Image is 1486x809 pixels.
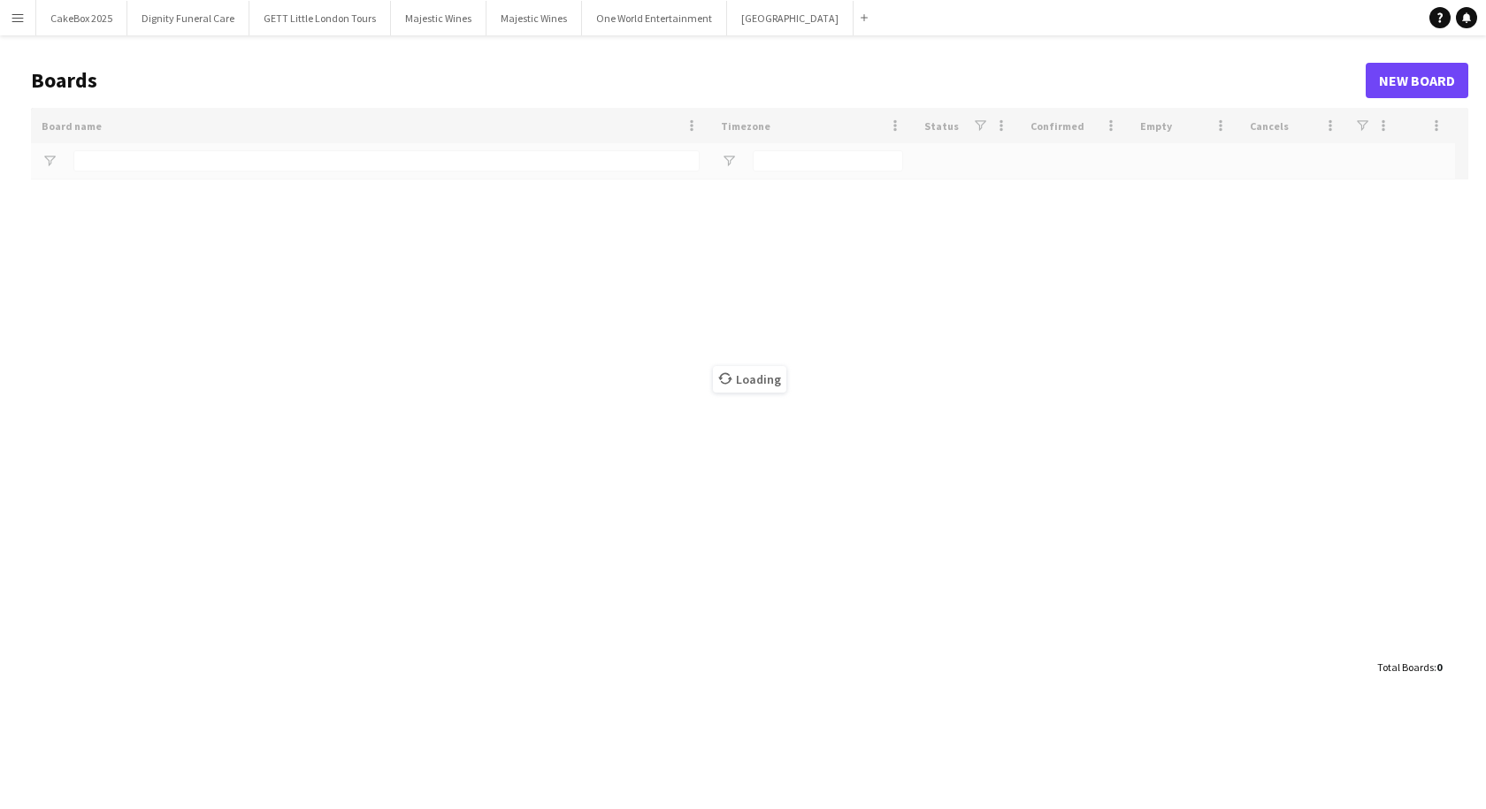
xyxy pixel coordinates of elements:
button: Majestic Wines [486,1,582,35]
span: Total Boards [1377,660,1434,674]
button: Majestic Wines [391,1,486,35]
span: Loading [713,366,786,393]
button: Dignity Funeral Care [127,1,249,35]
button: One World Entertainment [582,1,727,35]
button: CakeBox 2025 [36,1,127,35]
button: GETT Little London Tours [249,1,391,35]
button: [GEOGRAPHIC_DATA] [727,1,854,35]
div: : [1377,650,1442,684]
span: 0 [1436,660,1442,674]
a: New Board [1366,63,1468,98]
h1: Boards [31,67,1366,94]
